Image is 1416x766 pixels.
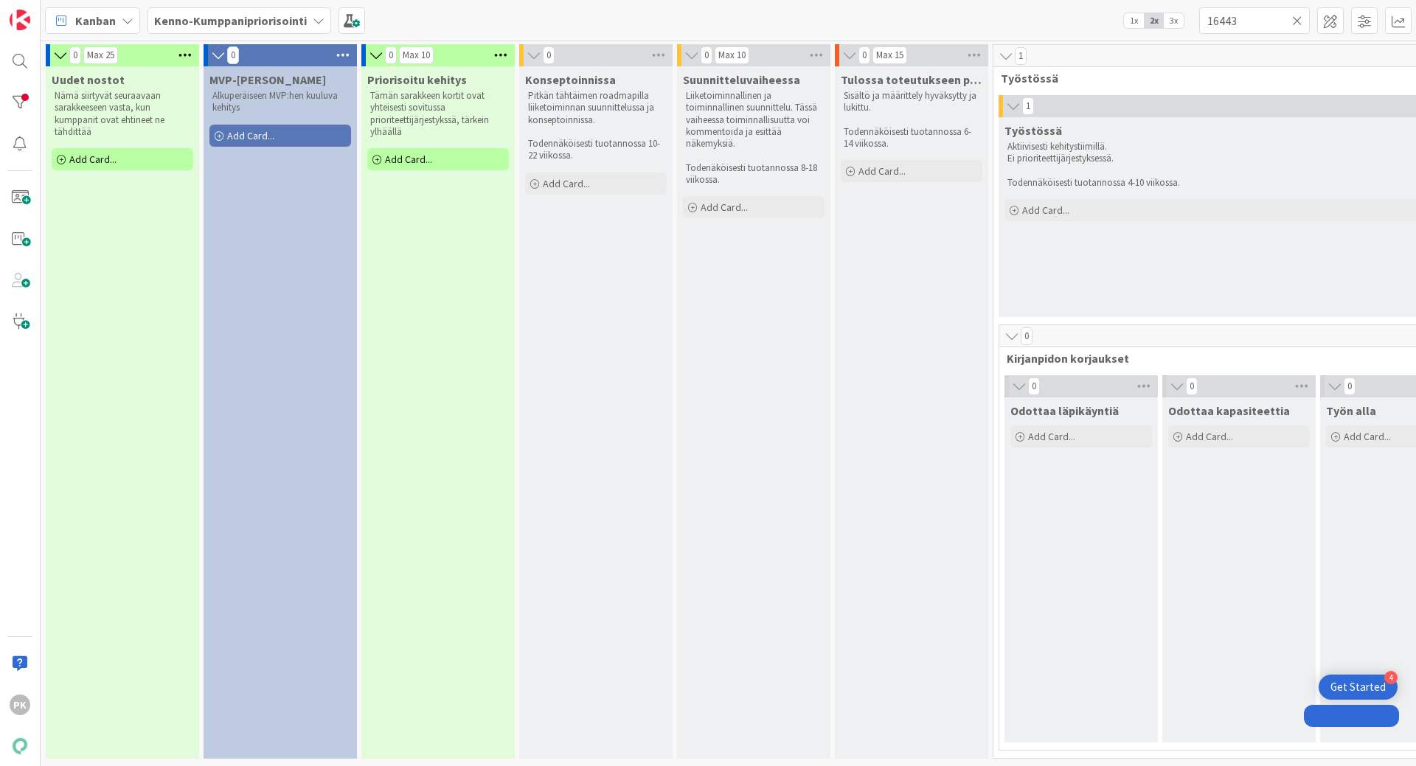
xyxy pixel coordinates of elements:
[1319,675,1398,700] div: Open Get Started checklist, remaining modules: 4
[1124,13,1144,28] span: 1x
[1344,430,1391,443] span: Add Card...
[212,90,348,114] p: Alkuperäiseen MVP:hen kuuluva kehitys
[525,72,616,87] span: Konseptoinnissa
[858,46,870,64] span: 0
[69,153,117,166] span: Add Card...
[370,90,506,138] p: Tämän sarakkeen kortit ovat yhteisesti sovitussa prioriteettijärjestykssä, tärkein ylhäällä
[10,694,30,715] div: PK
[844,90,979,114] p: Sisältö ja määrittely hyväksytty ja lukittu.
[543,46,555,64] span: 0
[1186,377,1198,395] span: 0
[844,126,979,150] p: Todennäköisesti tuotannossa 6-14 viikossa.
[87,52,114,59] div: Max 25
[1015,47,1027,65] span: 1
[1144,13,1164,28] span: 2x
[10,736,30,756] img: avatar
[1010,403,1119,418] span: Odottaa läpikäyntiä
[385,153,432,166] span: Add Card...
[10,10,30,30] img: Visit kanbanzone.com
[55,90,190,138] p: Nämä siirtyvät seuraavaan sarakkeeseen vasta, kun kumppanit ovat ehtineet ne tähdittää
[701,46,712,64] span: 0
[209,72,326,87] span: MVP-Kehitys
[1164,13,1184,28] span: 3x
[154,13,307,28] b: Kenno-Kumppanipriorisointi
[683,72,800,87] span: Suunnitteluvaiheessa
[52,72,125,87] span: Uudet nostot
[876,52,903,59] div: Max 15
[1028,430,1075,443] span: Add Card...
[227,46,239,64] span: 0
[403,52,430,59] div: Max 10
[75,12,116,29] span: Kanban
[1022,97,1034,115] span: 1
[227,129,274,142] span: Add Card...
[1186,430,1233,443] span: Add Card...
[1344,377,1356,395] span: 0
[385,46,397,64] span: 0
[69,46,81,64] span: 0
[686,90,822,150] p: Liiketoiminnallinen ja toiminnallinen suunnittelu. Tässä vaiheessa toiminnallisuutta voi kommento...
[528,138,664,162] p: Todennäköisesti tuotannossa 10-22 viikossa.
[1004,123,1062,138] span: Työstössä
[1384,671,1398,684] div: 4
[1021,327,1032,345] span: 0
[543,177,590,190] span: Add Card...
[367,72,467,87] span: Priorisoitu kehitys
[718,52,746,59] div: Max 10
[1168,403,1290,418] span: Odottaa kapasiteettia
[841,72,982,87] span: Tulossa toteutukseen priorisoituna
[1022,203,1069,217] span: Add Card...
[858,164,906,178] span: Add Card...
[686,162,822,187] p: Todenäköisesti tuotannossa 8-18 viikossa.
[701,201,748,214] span: Add Card...
[1199,7,1310,34] input: Quick Filter...
[1028,377,1040,395] span: 0
[1326,403,1376,418] span: Työn alla
[528,90,664,126] p: Pitkän tähtäimen roadmapilla liiketoiminnan suunnittelussa ja konseptoinnissa.
[1330,680,1386,694] div: Get Started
